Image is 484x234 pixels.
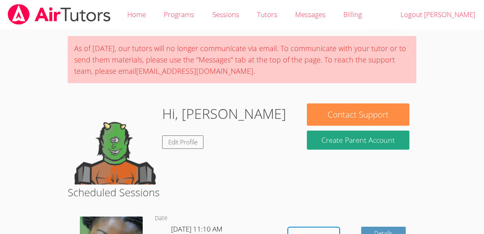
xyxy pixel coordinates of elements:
[171,224,223,234] span: [DATE] 11:10 AM
[75,103,156,185] img: default.png
[307,103,409,126] button: Contact Support
[68,185,416,200] h2: Scheduled Sessions
[68,36,416,83] div: As of [DATE], our tutors will no longer communicate via email. To communicate with your tutor or ...
[162,135,203,149] a: Edit Profile
[7,4,111,25] img: airtutors_banner-c4298cdbf04f3fff15de1276eac7730deb9818008684d7c2e4769d2f7ddbe033.png
[295,10,326,19] span: Messages
[162,103,286,124] h1: Hi, [PERSON_NAME]
[307,131,409,150] button: Create Parent Account
[155,213,167,223] dt: Date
